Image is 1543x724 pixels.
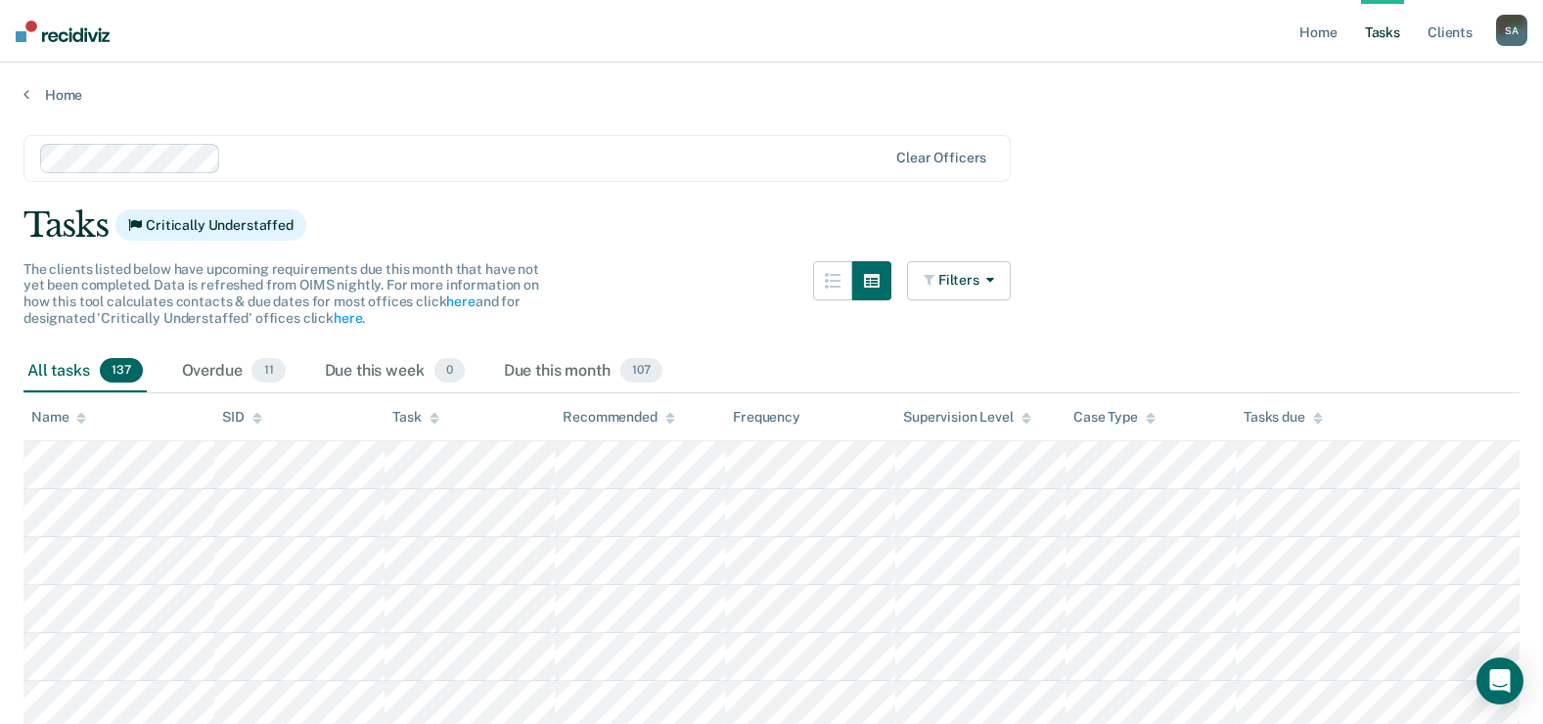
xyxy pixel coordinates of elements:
[434,358,465,384] span: 0
[23,350,147,393] div: All tasks137
[392,409,438,426] div: Task
[115,209,306,241] span: Critically Understaffed
[1244,409,1323,426] div: Tasks due
[16,21,110,42] img: Recidiviz
[23,205,1520,246] div: Tasks
[31,409,86,426] div: Name
[23,86,1520,104] a: Home
[733,409,800,426] div: Frequency
[446,294,475,309] a: here
[178,350,290,393] div: Overdue11
[1496,15,1527,46] div: S A
[563,409,674,426] div: Recommended
[321,350,469,393] div: Due this week0
[334,310,362,326] a: here
[100,358,143,384] span: 137
[620,358,662,384] span: 107
[907,261,1011,300] button: Filters
[896,150,986,166] div: Clear officers
[1496,15,1527,46] button: SA
[903,409,1031,426] div: Supervision Level
[251,358,285,384] span: 11
[1073,409,1156,426] div: Case Type
[500,350,666,393] div: Due this month107
[23,261,539,326] span: The clients listed below have upcoming requirements due this month that have not yet been complet...
[1476,657,1523,704] div: Open Intercom Messenger
[222,409,262,426] div: SID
